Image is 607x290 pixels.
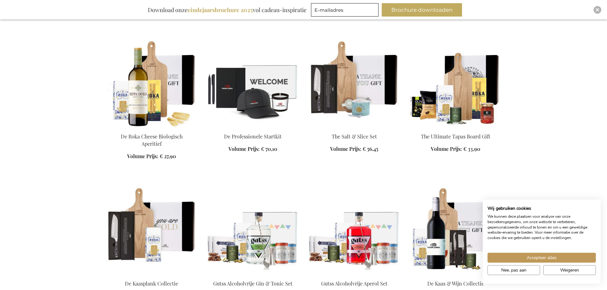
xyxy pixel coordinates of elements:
img: Close [596,8,599,12]
a: Gutss Non-Alcoholic Aperol Set [309,272,400,278]
a: Gutss Alcoholvrije Gin & Tonic Set [213,280,293,287]
a: Volume Prijs: € 27,90 [127,153,176,160]
form: marketing offers and promotions [311,3,380,18]
img: Gutss Non-Alcoholic Aperol Set [309,185,400,274]
a: Volume Prijs: € 70,10 [228,145,277,153]
span: Accepteer alles [527,254,557,261]
a: De Roka Cheese Biologisch Aperitief [121,133,183,147]
a: Volume Prijs: € 56,45 [330,145,378,153]
button: Pas cookie voorkeuren aan [488,265,540,275]
button: Accepteer alle cookies [488,253,596,263]
p: We kunnen deze plaatsen voor analyse van onze bezoekersgegevens, om onze website te verbeteren, g... [488,214,596,241]
button: Brochure downloaden [382,3,462,17]
a: The Ultimate Tapas Board Gift [410,125,501,131]
h2: Wij gebruiken cookies [488,206,596,211]
span: Volume Prijs: [127,153,158,159]
a: De Roka Cheese Biologisch Aperitief [106,125,197,131]
a: Gutss Alcoholvrije Aperol Set [321,280,387,287]
span: Volume Prijs: [228,145,260,152]
span: Volume Prijs: [431,145,462,152]
a: Gutss Non-Alcoholic Gin & Tonic Set [207,272,299,278]
span: Weigeren [560,267,579,273]
a: De Kaas & Wijn Collectie [427,280,484,287]
img: De Kaas & Wijn Collectie [410,185,501,274]
span: € 56,45 [363,145,378,152]
a: The Salt & Slice Set Exclusive Business Gift [309,125,400,131]
img: The Professional Starter Kit [207,39,299,128]
a: The Professional Starter Kit [207,125,299,131]
span: € 27,90 [160,153,176,159]
img: The Ultimate Tapas Board Gift [410,39,501,128]
span: Nee, pas aan [501,267,526,273]
a: De Kaasplank Collectie [125,280,178,287]
img: Gutss Non-Alcoholic Gin & Tonic Set [207,185,299,274]
a: De Professionele Startkit [224,133,282,140]
a: The Salt & Slice Set [332,133,377,140]
img: The Salt & Slice Set Exclusive Business Gift [309,39,400,128]
button: Alle cookies weigeren [543,265,596,275]
b: eindejaarsbrochure 2025 [188,6,253,14]
div: Close [594,6,601,14]
a: The Cheese Board Collection [106,272,197,278]
div: Download onze vol cadeau-inspiratie [145,3,309,17]
img: De Roka Cheese Biologisch Aperitief [106,39,197,128]
a: De Kaas & Wijn Collectie [410,272,501,278]
a: Volume Prijs: € 33,90 [431,145,480,153]
span: € 33,90 [463,145,480,152]
a: The Ultimate Tapas Board Gift [421,133,490,140]
span: Volume Prijs: [330,145,361,152]
span: € 70,10 [261,145,277,152]
img: The Cheese Board Collection [106,185,197,274]
input: E-mailadres [311,3,379,17]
